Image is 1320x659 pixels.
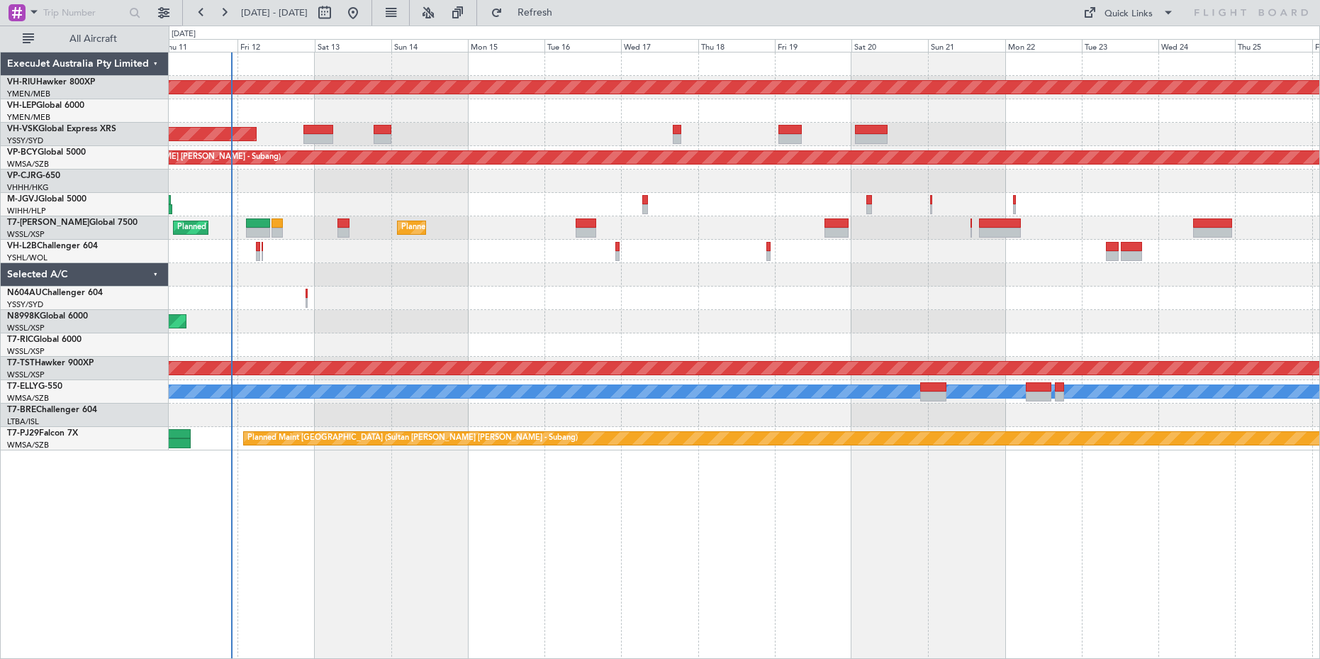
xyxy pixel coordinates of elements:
span: VH-L2B [7,242,37,250]
a: M-JGVJGlobal 5000 [7,195,86,204]
a: T7-ELLYG-550 [7,382,62,391]
a: WSSL/XSP [7,229,45,240]
a: VP-CJRG-650 [7,172,60,180]
div: Planned Maint [GEOGRAPHIC_DATA] (Sultan [PERSON_NAME] [PERSON_NAME] - Subang) [247,428,578,449]
div: [DATE] [172,28,196,40]
div: Planned Maint [GEOGRAPHIC_DATA] (Seletar) [401,217,568,238]
a: WIHH/HLP [7,206,46,216]
a: YSHL/WOL [7,253,47,263]
a: LTBA/ISL [7,416,39,427]
a: VH-LEPGlobal 6000 [7,101,84,110]
div: Planned Maint Dubai (Al Maktoum Intl) [177,217,317,238]
span: VP-BCY [7,148,38,157]
div: Fri 12 [237,39,314,52]
a: YMEN/MEB [7,112,50,123]
a: VP-BCYGlobal 5000 [7,148,86,157]
a: WMSA/SZB [7,440,49,450]
a: WMSA/SZB [7,159,49,170]
span: T7-RIC [7,336,33,344]
div: Sat 13 [315,39,391,52]
span: Refresh [505,8,565,18]
a: WMSA/SZB [7,393,49,404]
a: VHHH/HKG [7,182,49,193]
button: All Aircraft [16,28,154,50]
a: T7-TSTHawker 900XP [7,359,94,367]
div: Tue 16 [544,39,621,52]
span: [DATE] - [DATE] [241,6,308,19]
a: T7-RICGlobal 6000 [7,336,82,344]
span: N8998K [7,312,40,321]
span: All Aircraft [37,34,150,44]
a: VH-VSKGlobal Express XRS [7,125,116,133]
div: Mon 15 [468,39,544,52]
div: Sun 14 [391,39,468,52]
div: Wed 24 [1158,39,1235,52]
a: WSSL/XSP [7,323,45,333]
span: T7-ELLY [7,382,38,391]
button: Quick Links [1076,1,1181,24]
span: VH-LEP [7,101,36,110]
a: YSSY/SYD [7,299,43,310]
span: T7-TST [7,359,35,367]
span: N604AU [7,289,42,297]
a: VH-L2BChallenger 604 [7,242,98,250]
span: VH-VSK [7,125,38,133]
div: Thu 25 [1235,39,1311,52]
a: VH-RIUHawker 800XP [7,78,95,87]
a: N8998KGlobal 6000 [7,312,88,321]
button: Refresh [484,1,569,24]
a: N604AUChallenger 604 [7,289,103,297]
span: T7-BRE [7,406,36,414]
span: M-JGVJ [7,195,38,204]
a: YMEN/MEB [7,89,50,99]
a: T7-[PERSON_NAME]Global 7500 [7,218,138,227]
a: WSSL/XSP [7,346,45,357]
div: Sat 20 [851,39,928,52]
a: T7-BREChallenger 604 [7,406,97,414]
input: Trip Number [43,2,125,23]
a: WSSL/XSP [7,370,45,380]
a: T7-PJ29Falcon 7X [7,429,78,438]
span: T7-[PERSON_NAME] [7,218,89,227]
div: Fri 19 [775,39,851,52]
div: Quick Links [1104,7,1153,21]
div: Tue 23 [1082,39,1158,52]
div: Sun 21 [928,39,1005,52]
div: Wed 17 [621,39,698,52]
div: Mon 22 [1005,39,1082,52]
a: YSSY/SYD [7,135,43,146]
div: Thu 18 [698,39,775,52]
span: VH-RIU [7,78,36,87]
div: Thu 11 [161,39,237,52]
span: VP-CJR [7,172,36,180]
span: T7-PJ29 [7,429,39,438]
